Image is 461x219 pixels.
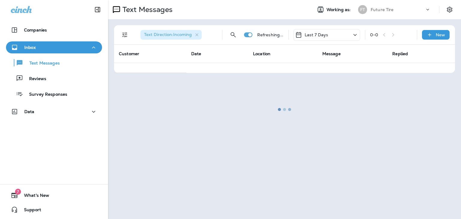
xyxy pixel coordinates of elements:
[18,207,41,214] span: Support
[23,92,67,97] p: Survey Responses
[6,189,102,201] button: 7What's New
[89,4,106,16] button: Collapse Sidebar
[6,56,102,69] button: Text Messages
[6,204,102,216] button: Support
[15,189,21,195] span: 7
[6,106,102,118] button: Data
[24,109,35,114] p: Data
[6,88,102,100] button: Survey Responses
[24,28,47,32] p: Companies
[6,24,102,36] button: Companies
[23,61,60,66] p: Text Messages
[6,41,102,53] button: Inbox
[18,193,49,200] span: What's New
[23,76,46,82] p: Reviews
[6,72,102,85] button: Reviews
[436,32,445,37] p: New
[24,45,36,50] p: Inbox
